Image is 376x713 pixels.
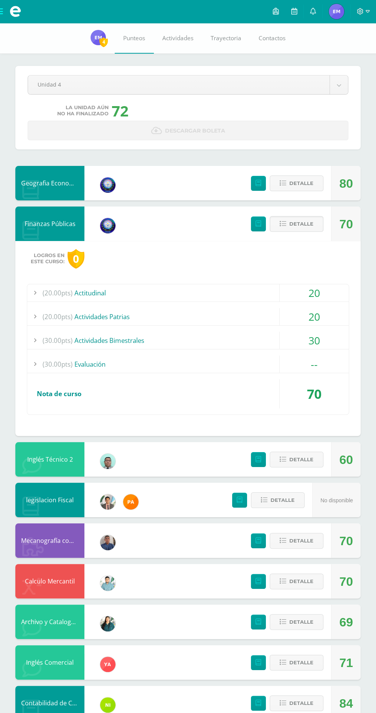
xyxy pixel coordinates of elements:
span: No disponible [320,497,353,503]
img: d4d564538211de5578f7ad7a2fdd564e.png [100,454,115,469]
div: 70 [339,564,353,599]
span: Detalle [289,534,313,548]
button: Detalle [251,492,305,508]
div: 69 [339,605,353,639]
span: (30.00pts) [43,356,73,373]
span: Detalle [289,696,313,710]
img: 81049356b3b16f348f04480ea0cb6817.png [123,494,139,510]
span: Trayectoria [211,34,241,42]
div: Inglés Técnico 2 [15,442,84,477]
div: Actitudinal [27,284,349,302]
div: 80 [339,166,353,201]
span: 4 [99,37,108,47]
button: Detalle [270,216,323,232]
button: Detalle [270,452,323,467]
span: Detalle [270,493,295,507]
div: Finanzas Públicas [15,207,84,241]
div: Actividades Patrias [27,308,349,325]
span: Detalle [289,574,313,588]
div: 71 [339,646,353,680]
span: Descargar boleta [165,121,225,140]
img: 38991008722c8d66f2d85f4b768620e4.png [100,177,115,193]
div: -- [280,356,349,373]
div: Actividades Bimestrales [27,332,349,349]
span: Detalle [289,656,313,670]
a: Trayectoria [202,23,250,54]
div: Archivo y Catalogacion EspIngles [15,605,84,639]
span: Detalle [289,217,313,231]
span: Actividades [162,34,193,42]
a: Unidad 4 [28,75,348,94]
span: (30.00pts) [43,332,73,349]
button: Detalle [270,533,323,549]
a: Actividades [154,23,202,54]
div: Calculo Mercantil [15,564,84,598]
div: Evaluación [27,356,349,373]
button: Detalle [270,175,323,191]
span: Detalle [289,615,313,629]
button: Detalle [270,614,323,630]
button: Detalle [270,695,323,711]
span: (20.00pts) [43,308,73,325]
img: 3bbeeb896b161c296f86561e735fa0fc.png [100,575,115,591]
div: legislacion Fiscal [15,483,84,517]
span: La unidad aún no ha finalizado [57,105,109,117]
span: (20.00pts) [43,284,73,302]
div: 70 [339,524,353,558]
img: bf66807720f313c6207fc724d78fb4d0.png [100,535,115,550]
div: 20 [280,308,349,325]
span: Unidad 4 [38,75,320,93]
button: Detalle [270,574,323,589]
span: Detalle [289,176,313,190]
div: 30 [280,332,349,349]
img: ca60df5ae60ada09d1f93a1da4ab2e41.png [100,697,115,713]
div: 72 [112,101,129,121]
span: Punteos [123,34,145,42]
div: Mecanografía computarizada [15,523,84,558]
span: Contactos [259,34,285,42]
div: 0 [68,249,84,269]
div: 70 [280,379,349,408]
div: 20 [280,284,349,302]
img: 38991008722c8d66f2d85f4b768620e4.png [100,218,115,233]
div: 70 [339,207,353,241]
button: Detalle [270,655,323,670]
div: 60 [339,443,353,477]
a: Punteos [115,23,154,54]
span: Nota de curso [37,389,81,398]
a: Contactos [250,23,294,54]
div: Geografia Economica [15,166,84,200]
div: Inglés Comercial [15,645,84,680]
img: 90ee13623fa7c5dbc2270dab131931b4.png [100,657,115,672]
img: 9ca8b07eed1c8b66a3dd7b5d2f85188a.png [91,30,106,45]
span: Detalle [289,452,313,467]
img: d725921d36275491089fe2b95fc398a7.png [100,494,115,510]
span: Logros en este curso: [31,252,64,265]
img: 9ca8b07eed1c8b66a3dd7b5d2f85188a.png [329,4,344,19]
img: f58bb6038ea3a85f08ed05377cd67300.png [100,616,115,631]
